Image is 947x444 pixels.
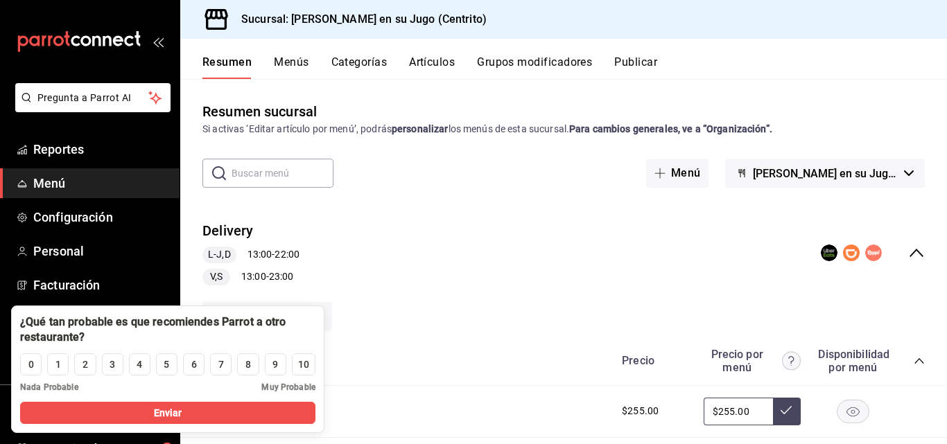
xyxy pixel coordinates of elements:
button: 0 [20,353,42,375]
button: Menús [274,55,309,79]
button: Menú [646,159,709,188]
div: 9 [272,357,278,372]
strong: personalizar [392,123,449,134]
button: Publicar [614,55,657,79]
span: Facturación [33,276,168,294]
button: 7 [210,353,232,375]
span: $255.00 [622,404,659,418]
div: 13:00 - 23:00 [202,269,299,285]
span: Nada Probable [20,381,78,393]
button: open_drawer_menu [153,36,164,47]
span: Menú [33,174,168,193]
span: Personal [33,242,168,260]
span: L-J,D [202,247,236,262]
button: Pregunta a Parrot AI [15,83,171,112]
div: collapse-menu-row [180,210,947,296]
button: 8 [237,353,259,375]
button: 6 [183,353,205,375]
div: 8 [245,357,251,372]
div: 10 [298,357,309,372]
input: Buscar menú [232,159,333,187]
button: 3 [102,353,123,375]
span: Muy Probable [261,381,315,393]
span: Enviar [154,406,182,420]
div: 2 [82,357,88,372]
h3: Sucursal: [PERSON_NAME] en su Jugo (Centrito) [230,11,487,28]
div: 1 [55,357,61,372]
div: Precio por menú [704,348,801,374]
button: 2 [74,353,96,375]
button: Enviar [20,402,315,424]
button: Resumen [202,55,252,79]
div: Si activas ‘Editar artículo por menú’, podrás los menús de esta sucursal. [202,122,925,136]
span: V,S [205,269,228,284]
div: ¿Qué tan probable es que recomiendes Parrot a otro restaurante? [20,314,315,345]
span: Reportes [33,140,168,159]
div: Resumen sucursal [202,101,317,122]
div: 4 [137,357,142,372]
span: Pregunta a Parrot AI [37,91,149,105]
div: 13:00 - 22:00 [202,247,299,263]
button: 9 [265,353,286,375]
button: collapse-category-row [914,355,925,366]
button: 5 [156,353,177,375]
input: Sin ajuste [704,398,773,425]
div: 0 [28,357,34,372]
button: [PERSON_NAME] en su Jugo (Centrito) [725,159,925,188]
a: Pregunta a Parrot AI [10,100,171,115]
button: Agregar categoría [202,302,332,331]
div: 6 [191,357,197,372]
button: Delivery [202,221,254,241]
span: [PERSON_NAME] en su Jugo (Centrito) [753,167,898,180]
div: Precio [608,354,697,367]
div: 7 [218,357,224,372]
button: 10 [292,353,315,375]
strong: Para cambios generales, ve a “Organización”. [569,123,772,134]
button: Grupos modificadores [477,55,592,79]
div: 3 [110,357,115,372]
button: 1 [47,353,69,375]
div: navigation tabs [202,55,947,79]
button: Artículos [409,55,455,79]
div: Disponibilidad por menú [818,348,887,374]
button: 4 [129,353,150,375]
div: 5 [164,357,169,372]
button: Categorías [331,55,388,79]
span: Configuración [33,208,168,227]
